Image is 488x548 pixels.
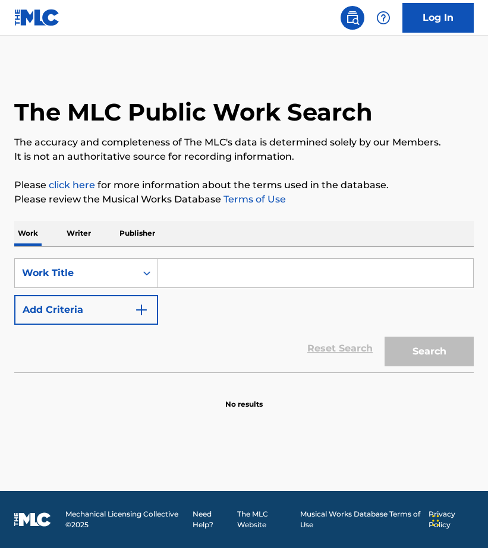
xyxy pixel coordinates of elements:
[225,385,263,410] p: No results
[429,491,488,548] iframe: Chat Widget
[345,11,360,25] img: search
[14,97,373,127] h1: The MLC Public Work Search
[134,303,149,317] img: 9d2ae6d4665cec9f34b9.svg
[14,192,474,207] p: Please review the Musical Works Database
[63,221,95,246] p: Writer
[402,3,474,33] a: Log In
[14,512,51,527] img: logo
[65,509,186,530] span: Mechanical Licensing Collective © 2025
[14,135,474,150] p: The accuracy and completeness of The MLC's data is determined solely by our Members.
[14,178,474,192] p: Please for more information about the terms used in the database.
[432,503,439,539] div: Drag
[14,258,474,372] form: Search Form
[116,221,159,246] p: Publisher
[14,295,158,325] button: Add Criteria
[14,9,60,26] img: MLC Logo
[49,179,95,191] a: click here
[193,509,230,530] a: Need Help?
[341,6,364,30] a: Public Search
[376,11,391,25] img: help
[22,266,129,280] div: Work Title
[300,509,421,530] a: Musical Works Database Terms of Use
[371,6,395,30] div: Help
[221,194,286,205] a: Terms of Use
[14,150,474,164] p: It is not an authoritative source for recording information.
[14,221,42,246] p: Work
[237,509,292,530] a: The MLC Website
